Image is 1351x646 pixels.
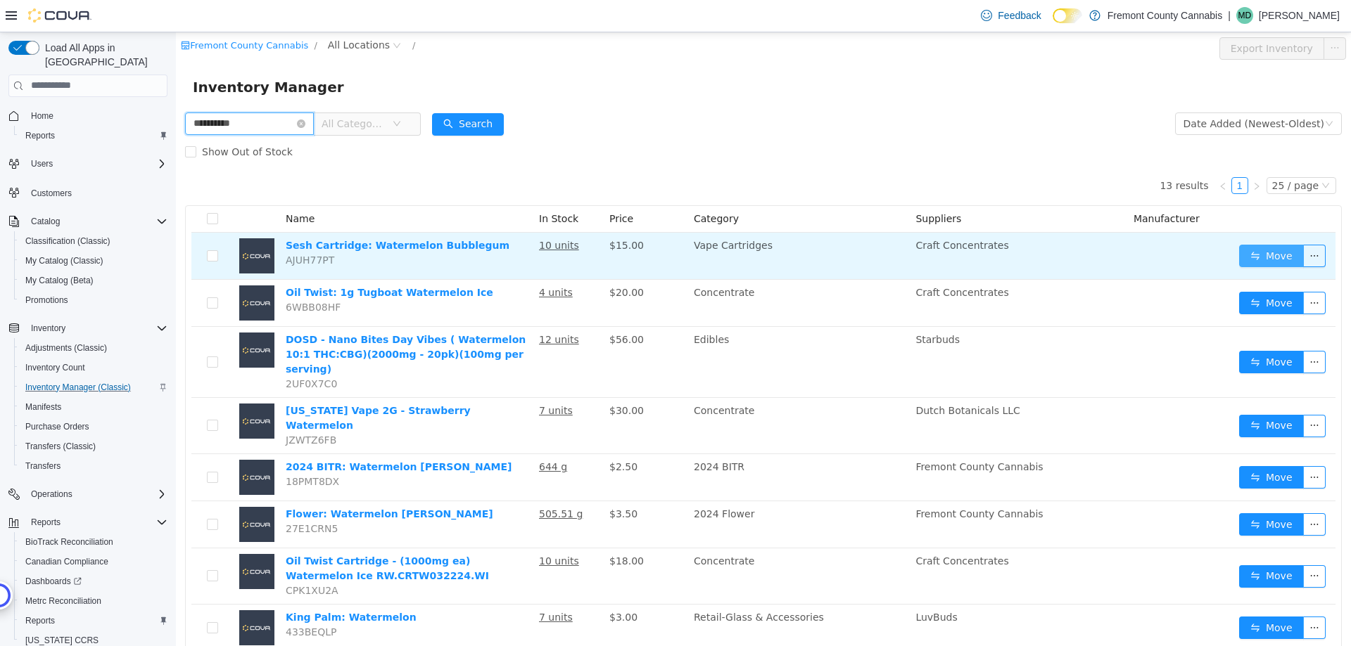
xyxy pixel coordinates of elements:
[14,417,173,437] button: Purchase Orders
[20,292,74,309] a: Promotions
[1056,146,1072,161] a: 1
[217,87,225,97] i: icon: down
[433,254,468,266] span: $20.00
[20,233,167,250] span: Classification (Classic)
[3,182,173,202] button: Customers
[110,269,165,280] span: 6WBB08HF
[3,318,173,338] button: Inventory
[1043,150,1051,158] i: icon: left
[14,290,173,310] button: Promotions
[110,429,336,440] a: 2024 BITR: Watermelon [PERSON_NAME]
[14,611,173,631] button: Reports
[17,44,177,66] span: Inventory Manager
[25,107,167,124] span: Home
[740,373,844,384] span: Dutch Botanicals LLC
[3,512,173,532] button: Reports
[512,422,734,469] td: 2024 BITR
[740,429,867,440] span: Fremont County Cannabis
[25,155,167,172] span: Users
[146,84,210,98] span: All Categories
[1063,212,1128,235] button: icon: swapMove
[25,556,108,567] span: Canadian Compliance
[20,593,107,609] a: Metrc Reconciliation
[740,302,784,313] span: Starbuds
[1127,533,1150,555] button: icon: ellipsis
[363,373,397,384] u: 7 units
[14,251,173,271] button: My Catalog (Classic)
[20,359,167,376] span: Inventory Count
[39,41,167,69] span: Load All Apps in [GEOGRAPHIC_DATA]
[20,418,95,435] a: Purchase Orders
[740,207,832,219] span: Craft Concentrates
[1063,259,1128,282] button: icon: swapMove
[20,534,167,550] span: BioTrack Reconciliation
[236,8,239,18] span: /
[1149,87,1157,97] i: icon: down
[63,253,99,288] img: Oil Twist: 1g Tugboat Watermelon Ice placeholder
[63,578,99,613] img: King Palm: Watermelon placeholder
[433,207,468,219] span: $15.00
[1238,7,1252,24] span: MD
[20,127,167,144] span: Reports
[14,397,173,417] button: Manifests
[110,302,350,342] a: DOSD - Nano Bites Day Vibes ( Watermelon 10:1 THC:CBG)(2000mg - 20pk)(100mg per serving)
[363,579,397,590] u: 7 units
[25,421,89,432] span: Purchase Orders
[63,371,99,406] img: Colorado Vape 2G - Strawberry Watermelon placeholder
[20,573,167,590] span: Dashboards
[31,110,53,122] span: Home
[63,522,99,557] img: Oil Twist Cartridge - (1000mg ea) Watermelon Ice RW.CRTW032224.WI placeholder
[110,491,162,502] span: 27E1CRN5
[20,553,167,570] span: Canadian Compliance
[512,295,734,366] td: Edibles
[31,158,53,169] span: Users
[20,612,167,629] span: Reports
[14,437,173,456] button: Transfers (Classic)
[1063,318,1128,341] button: icon: swapMove
[110,553,163,564] span: CPK1XU2A
[1063,382,1128,405] button: icon: swapMove
[110,181,139,192] span: Name
[31,216,60,227] span: Catalog
[1044,5,1148,27] button: Export Inventory
[1148,5,1170,27] button: icon: ellipsis
[1127,318,1150,341] button: icon: ellipsis
[25,576,82,587] span: Dashboards
[25,213,65,230] button: Catalog
[20,612,61,629] a: Reports
[958,181,1024,192] span: Manufacturer
[25,486,167,503] span: Operations
[1008,81,1148,102] div: Date Added (Newest-Oldest)
[20,418,167,435] span: Purchase Orders
[20,127,61,144] a: Reports
[1236,7,1253,24] div: Megan Dame
[3,105,173,126] button: Home
[31,489,72,500] span: Operations
[740,181,785,192] span: Suppliers
[20,272,167,289] span: My Catalog (Beta)
[25,486,78,503] button: Operations
[28,8,91,22] img: Cova
[63,427,99,463] img: 2024 BITR: Watermelon Julius placeholder
[63,206,99,241] img: Sesh Cartridge: Watermelon Bubblegum placeholder
[14,338,173,358] button: Adjustments (Classic)
[1063,481,1128,503] button: icon: swapMove
[25,441,96,452] span: Transfers (Classic)
[110,222,158,233] span: AJUH77PT
[1053,8,1082,23] input: Dark Mode
[25,382,131,393] span: Inventory Manager (Classic)
[20,252,109,269] a: My Catalog (Classic)
[998,8,1041,22] span: Feedback
[1053,23,1053,24] span: Dark Mode
[121,87,129,96] i: icon: close-circle
[1063,584,1128,607] button: icon: swapMove
[110,444,163,455] span: 18PMT8DX
[14,552,173,571] button: Canadian Compliance
[740,476,867,487] span: Fremont County Cannabis
[25,155,58,172] button: Users
[256,81,328,103] button: icon: searchSearch
[25,255,103,266] span: My Catalog (Classic)
[20,233,116,250] a: Classification (Classic)
[25,320,167,337] span: Inventory
[363,302,403,313] u: 12 units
